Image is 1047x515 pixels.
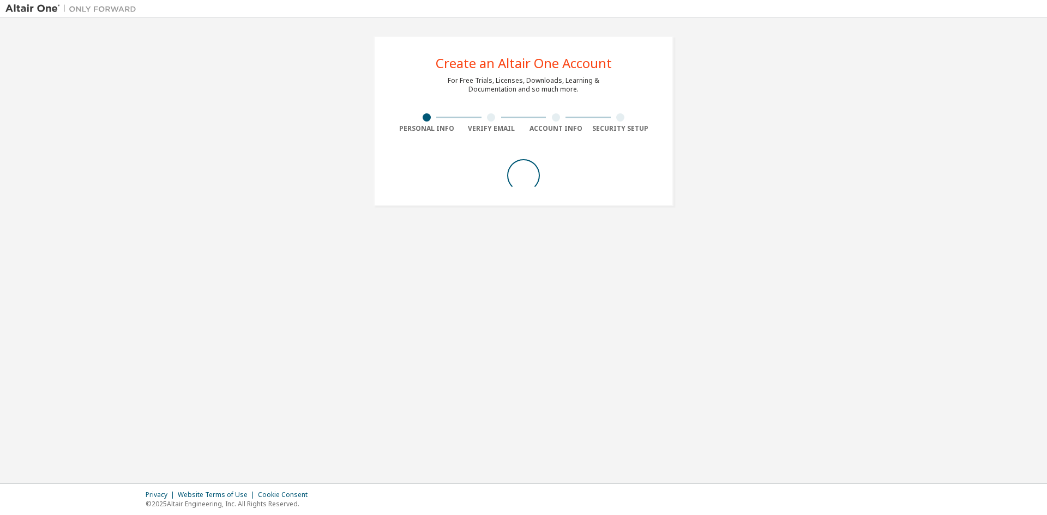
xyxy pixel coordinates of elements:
div: For Free Trials, Licenses, Downloads, Learning & Documentation and so much more. [448,76,599,94]
div: Website Terms of Use [178,490,258,499]
div: Privacy [146,490,178,499]
div: Create an Altair One Account [436,57,612,70]
img: Altair One [5,3,142,14]
p: © 2025 Altair Engineering, Inc. All Rights Reserved. [146,499,314,508]
div: Cookie Consent [258,490,314,499]
div: Verify Email [459,124,524,133]
div: Personal Info [394,124,459,133]
div: Security Setup [588,124,653,133]
div: Account Info [523,124,588,133]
